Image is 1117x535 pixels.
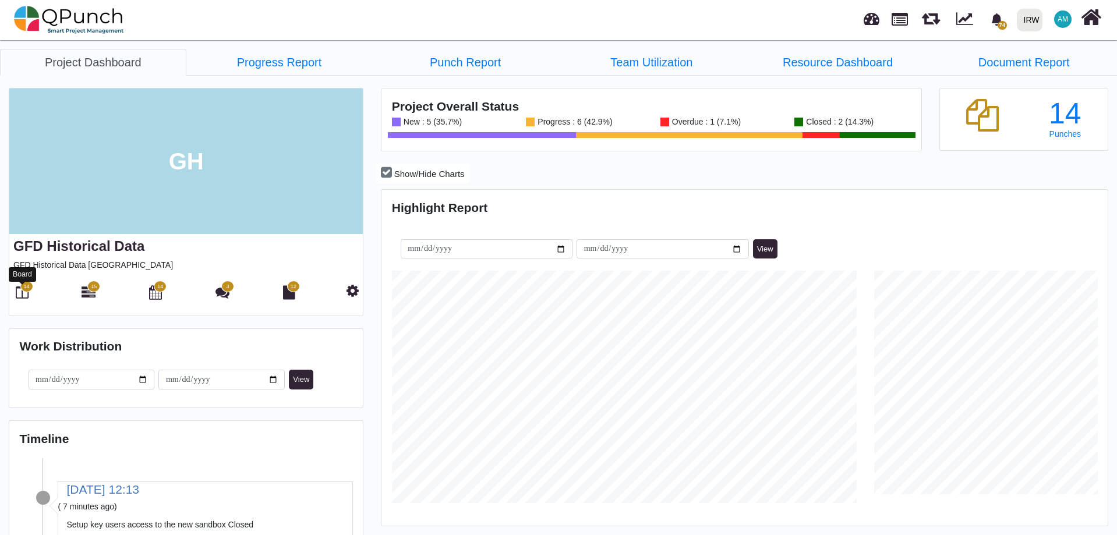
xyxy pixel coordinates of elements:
div: Overdue : 1 (7.1%) [669,118,741,126]
a: IRW [1012,1,1047,39]
div: Closed : 2 (14.3%) [803,118,874,126]
h4: Work Distribution [20,339,353,353]
span: 3 [227,283,229,291]
span: Punches [1049,129,1081,139]
a: GFD Historical Data [13,238,144,254]
h4: Timeline [20,431,353,446]
div: Progress : 6 (42.9%) [535,118,612,126]
span: ( 7 minutes ago) [58,502,117,511]
span: 15 [91,283,97,291]
a: 15 [82,290,96,299]
span: Releases [922,6,940,25]
span: 14 [23,283,29,291]
h4: [DATE] 12:13 [58,482,352,497]
i: Project Settings [347,284,359,297]
i: Document Library [283,285,295,299]
a: Resource Dashboard [745,49,931,76]
span: 12 [291,283,296,291]
button: View [753,239,777,259]
a: Punch Report [372,49,558,76]
div: 14 [1033,99,1097,128]
div: IRW [1024,10,1040,30]
span: AM [1058,16,1068,23]
img: qpunch-sp.fa6292f.png [14,2,124,37]
i: Gantt [82,285,96,299]
h4: Highlight Report [392,200,1098,215]
a: 14 Punches [1033,99,1097,139]
button: View [289,370,313,389]
div: Notification [987,9,1007,30]
a: bell fill74 [984,1,1012,37]
p: GFD Historical Data [GEOGRAPHIC_DATA] [13,259,359,271]
a: Progress Report [186,49,373,76]
i: Home [1081,6,1101,29]
a: Document Report [931,49,1117,76]
i: Calendar [149,285,162,299]
div: Dynamic Report [950,1,984,39]
button: Show/Hide Charts [376,164,469,184]
span: Asad Malik [1054,10,1072,28]
div: GH [9,88,363,234]
i: Punch Discussion [215,285,229,299]
div: Board [9,267,36,282]
a: Team Utilization [558,49,745,76]
span: 74 [998,21,1007,30]
li: GFD Historical Data [558,49,745,75]
span: Dashboard [864,7,879,24]
a: AM [1047,1,1079,38]
svg: bell fill [991,13,1003,26]
div: New : 5 (35.7%) [401,118,462,126]
span: Show/Hide Charts [394,169,465,179]
span: Projects [892,8,908,26]
h4: Project Overall Status [392,99,911,114]
span: 14 [157,283,163,291]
